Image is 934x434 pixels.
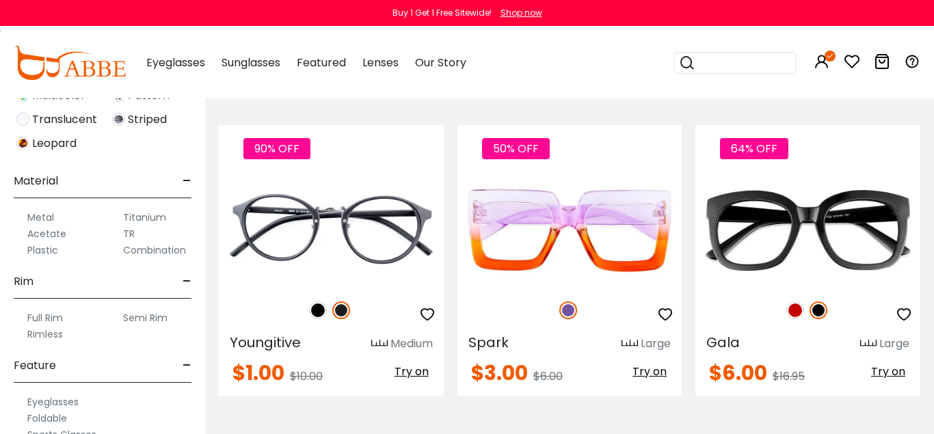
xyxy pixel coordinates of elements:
button: Try on [390,363,433,381]
span: Youngitive [230,333,301,352]
label: Eyeglasses [27,394,79,410]
span: Rim [14,265,34,298]
label: Metal [27,209,54,226]
div: Shop now [501,7,542,19]
span: Leopard [32,135,77,152]
span: $6.00 [709,358,767,388]
span: Lenses [362,55,399,70]
span: $16.95 [773,368,805,384]
div: Buy 1 Get 1 Free Sitewide! [392,7,492,19]
label: Titanium [123,209,166,226]
label: Plastic [27,242,58,258]
span: Spark [468,333,509,352]
span: Featured [297,55,346,70]
button: Try on [867,363,909,381]
a: Shop now [494,7,542,18]
span: - [183,265,191,298]
span: - [183,349,191,382]
div: Large [879,336,909,352]
span: $3.00 [471,358,528,388]
div: Medium [390,336,433,352]
img: Translucent [16,113,29,126]
img: Matte-black Youngitive - Plastic ,Adjust Nose Pads [219,174,444,286]
img: size ruler [622,339,638,349]
label: Foldable [27,410,67,426]
span: Translucent [32,111,97,128]
img: size ruler [860,339,877,349]
img: Matte Black [332,301,350,319]
label: TR [123,226,135,242]
span: 50% OFF [482,138,550,159]
img: abbeglasses.com [14,46,126,80]
img: Leopard [16,137,29,150]
span: Our Story [415,55,466,70]
span: 90% OFF [243,138,310,159]
img: Red [786,301,804,319]
span: $6.00 [533,368,563,384]
span: Material [14,165,58,198]
span: $10.00 [290,368,323,384]
label: Semi Rim [123,310,168,326]
span: Sunglasses [222,55,280,70]
label: Full Rim [27,310,63,326]
label: Acetate [27,226,66,242]
label: Rimless [27,326,63,342]
span: 64% OFF [720,138,788,159]
button: Try on [628,363,671,381]
span: Feature [14,349,56,382]
span: Try on [871,364,905,379]
img: size ruler [371,339,388,349]
img: Purple [559,301,577,319]
img: Striped [112,113,125,126]
span: Eyeglasses [146,55,205,70]
span: Gala [706,333,740,352]
span: Striped [128,111,167,128]
img: Black [309,301,327,319]
span: $1.00 [232,358,284,388]
img: Purple Spark - Plastic ,Universal Bridge Fit [457,174,682,286]
div: Large [641,336,671,352]
span: - [183,165,191,198]
img: Black [810,301,827,319]
label: Combination [123,242,186,258]
span: Try on [395,364,429,379]
img: Black Gala - Plastic ,Universal Bridge Fit [695,174,920,286]
span: Try on [632,364,667,379]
